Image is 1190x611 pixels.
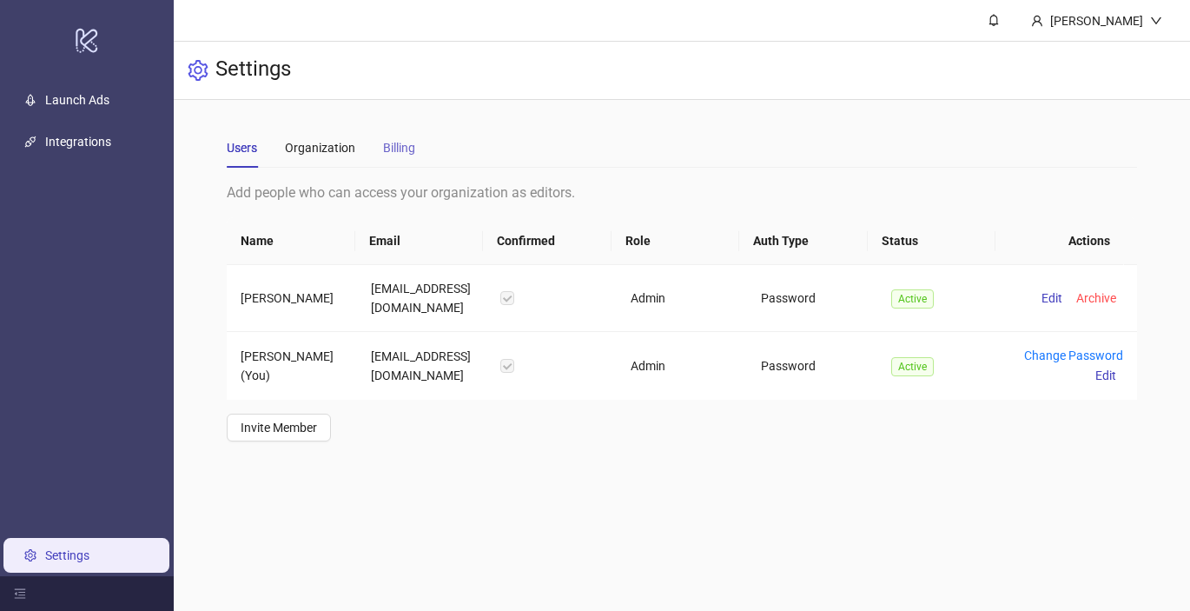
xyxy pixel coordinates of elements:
a: Integrations [45,135,111,149]
th: Confirmed [483,217,612,265]
button: Archive [1069,288,1123,309]
td: Admin [617,265,747,332]
button: Invite Member [227,414,331,442]
span: Invite Member [241,421,317,435]
span: user [1031,15,1043,27]
span: Archive [1076,291,1116,305]
a: Launch Ads [45,93,109,107]
div: Add people who can access your organization as editors. [227,182,1137,203]
td: Admin [617,332,747,400]
span: Edit [1041,291,1062,305]
td: Password [747,332,877,400]
span: menu-fold [14,588,26,600]
div: Users [227,138,257,157]
td: [PERSON_NAME] (You) [227,332,357,400]
span: Edit [1095,369,1116,382]
th: Actions [995,217,1124,265]
th: Auth Type [739,217,868,265]
th: Email [355,217,484,265]
div: [PERSON_NAME] [1043,11,1150,30]
th: Status [868,217,996,265]
h3: Settings [215,56,291,85]
td: [PERSON_NAME] [227,265,357,332]
th: Role [612,217,740,265]
a: Settings [45,548,89,562]
div: Organization [285,138,355,157]
span: Active [891,289,934,309]
button: Edit [1035,288,1069,309]
span: down [1150,15,1162,27]
div: Billing [383,138,415,157]
th: Name [227,217,355,265]
td: Password [747,265,877,332]
span: setting [188,60,208,81]
td: [EMAIL_ADDRESS][DOMAIN_NAME] [357,332,487,400]
span: Active [891,357,934,376]
span: bell [988,14,1000,26]
button: Edit [1088,365,1123,386]
a: Change Password [1024,349,1123,362]
td: [EMAIL_ADDRESS][DOMAIN_NAME] [357,265,487,332]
